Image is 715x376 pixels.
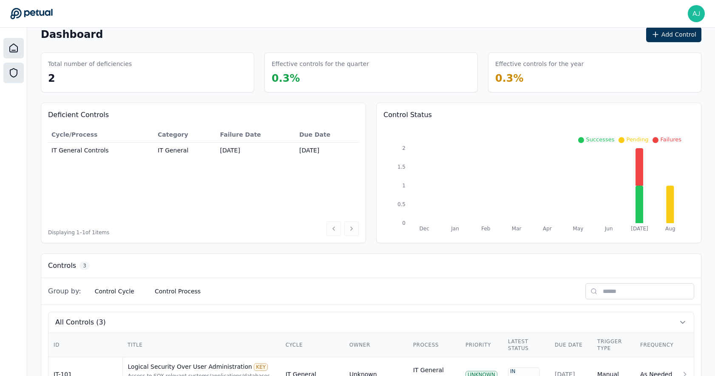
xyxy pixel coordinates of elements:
h3: Effective controls for the year [495,60,584,68]
span: All Controls (3) [55,317,106,327]
tspan: Dec [420,226,429,232]
h3: Deficient Controls [48,110,359,120]
tspan: May [573,226,583,232]
a: SOC [3,63,24,83]
button: All Controls (3) [48,312,694,333]
th: Cycle/Process [48,127,154,143]
th: Process [408,333,460,357]
tspan: Feb [481,226,490,232]
tspan: Jun [604,226,613,232]
button: Control Process [148,284,207,299]
th: Due Date [550,333,592,357]
h1: Dashboard [41,28,103,41]
th: Title [122,333,281,357]
span: Failures [660,136,681,143]
button: Add Control [646,27,701,42]
th: Failure Date [217,127,296,143]
span: Displaying 1– 1 of 1 items [48,229,109,236]
th: Cycle [281,333,344,357]
span: 0.3 % [272,72,300,84]
th: Category [154,127,217,143]
th: Trigger Type [592,333,635,357]
h3: Total number of deficiencies [48,60,132,68]
tspan: 1 [402,183,406,189]
span: Group by: [48,286,81,296]
tspan: 2 [402,145,406,151]
h3: Effective controls for the quarter [272,60,369,68]
h3: Controls [48,261,76,271]
td: [DATE] [296,143,359,158]
button: Control Cycle [88,284,141,299]
a: Dashboard [3,38,24,58]
th: Priority [460,333,503,357]
span: 2 [48,72,55,84]
td: [DATE] [217,143,296,158]
th: ID [48,333,122,357]
th: Owner [344,333,408,357]
tspan: 1.5 [397,164,406,170]
h3: Control Status [383,110,694,120]
span: Successes [586,136,614,143]
td: IT General Controls [48,143,154,158]
a: Go to Dashboard [10,8,53,20]
img: ajay.rengarajan@snowflake.com [688,5,705,22]
div: Logical Security Over User Administration [128,362,275,371]
span: 0.3 % [495,72,524,84]
tspan: Apr [543,226,552,232]
tspan: Aug [665,226,675,232]
tspan: Mar [512,226,522,232]
div: KEY [254,363,268,371]
td: IT General [154,143,217,158]
th: Due Date [296,127,359,143]
th: Frequency [635,333,679,357]
tspan: 0 [402,220,406,226]
th: Latest Status [503,333,550,357]
span: 3 [79,261,90,270]
tspan: 0.5 [397,201,406,207]
tspan: [DATE] [631,226,648,232]
span: Pending [626,136,648,143]
tspan: Jan [451,226,459,232]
